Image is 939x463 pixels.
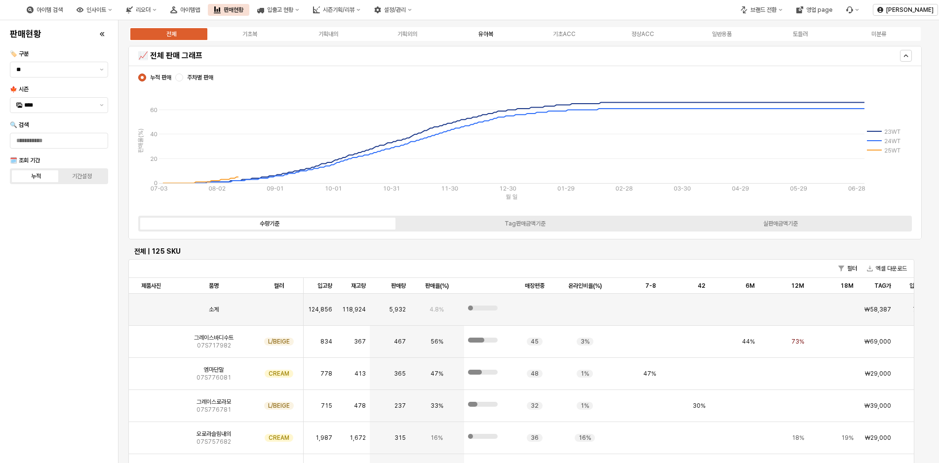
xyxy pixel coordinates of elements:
button: 필터 [834,263,861,274]
span: 42 [698,282,705,290]
div: 일반용품 [712,31,732,38]
span: 제품사진 [141,282,161,290]
span: 237 [394,402,406,410]
label: 기획내의 [289,30,368,39]
span: 12M [791,282,804,290]
span: 7-8 [645,282,656,290]
button: 시즌기획/리뷰 [307,4,366,16]
span: CREAM [269,434,289,442]
span: 🗓️ 조회 기간 [10,157,40,164]
span: 판매율(%) [425,282,449,290]
span: 18M [840,282,854,290]
span: ₩69,000 [864,338,891,346]
span: 엠마단말 [204,366,224,374]
div: 리오더 [136,6,151,13]
div: 기획외의 [397,31,417,38]
span: 재고량 [351,282,366,290]
label: 기간설정 [59,172,105,181]
span: 33% [430,402,443,410]
button: 판매현황 [208,4,249,16]
span: 1,987 [315,434,332,442]
label: 미분류 [840,30,918,39]
span: 413 [354,370,366,378]
div: 아이템 검색 [37,6,63,13]
span: 주차별 판매 [187,74,213,81]
span: 🔍 검색 [10,121,29,128]
div: 입출고 현황 [267,6,293,13]
span: 47% [643,370,656,378]
label: 기초ACC [525,30,603,39]
button: 인사이트 [71,4,118,16]
label: 정상ACC [604,30,682,39]
div: 설정/관리 [368,4,418,16]
div: Tag판매금액기준 [505,220,546,227]
div: 수량기준 [260,220,279,227]
span: 품명 [209,282,219,290]
span: 367 [354,338,366,346]
span: 1% [581,402,589,410]
div: 영업 page [806,6,832,13]
span: 입고량 [317,282,332,290]
span: 124,856 [308,306,332,313]
span: 73% [791,338,804,346]
label: 토들러 [761,30,839,39]
span: ₩58,387 [864,306,891,313]
div: 미분류 [871,31,886,38]
span: 누적 판매 [150,74,171,81]
span: 🏷️ 구분 [10,50,29,57]
span: 365 [394,370,406,378]
label: 유아복 [446,30,525,39]
div: Menu item 6 [840,4,865,16]
span: 715 [321,402,332,410]
div: 기간설정 [72,173,92,180]
span: 🍁 시즌 [10,86,29,93]
p: [PERSON_NAME] [886,6,934,14]
span: 834 [320,338,332,346]
span: L/BEIGE [268,338,290,346]
button: [PERSON_NAME] [873,4,938,16]
div: 기초ACC [553,31,576,38]
div: 아이템맵 [164,4,206,16]
h6: 전체 | 125 SKU [134,247,908,256]
div: 기초복 [242,31,257,38]
span: 그레이스로라모 [196,398,231,406]
span: 467 [394,338,406,346]
label: 수량기준 [142,219,397,228]
label: 전체 [132,30,210,39]
span: L/BEIGE [268,402,290,410]
span: 315 [394,434,406,442]
span: 30% [693,402,705,410]
span: 18% [792,434,804,442]
button: 제안 사항 표시 [96,62,108,77]
span: 118,924 [342,306,366,313]
span: ₩29,000 [865,370,891,378]
h4: 판매현황 [10,29,41,39]
span: 45 [531,338,539,346]
button: 엑셀 다운로드 [863,263,911,274]
button: 아이템 검색 [21,4,69,16]
label: 일반용품 [682,30,761,39]
span: 3% [581,338,589,346]
span: 36 [531,434,539,442]
button: 브랜드 전환 [735,4,788,16]
div: 토들러 [793,31,808,38]
div: 기획내의 [318,31,338,38]
button: 리오더 [120,4,162,16]
div: 설정/관리 [384,6,406,13]
span: 56% [430,338,443,346]
div: 실판매금액기준 [763,220,798,227]
div: 전체 [166,31,176,38]
span: 4.8% [430,306,444,313]
div: 인사이트 [86,6,106,13]
span: TAG가 [874,282,891,290]
label: 실판매금액기준 [653,219,908,228]
span: 5,932 [389,306,406,313]
span: 07S717982 [197,342,231,349]
span: 그레이스바디수트 [194,334,234,342]
div: 입출고 현황 [251,4,305,16]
